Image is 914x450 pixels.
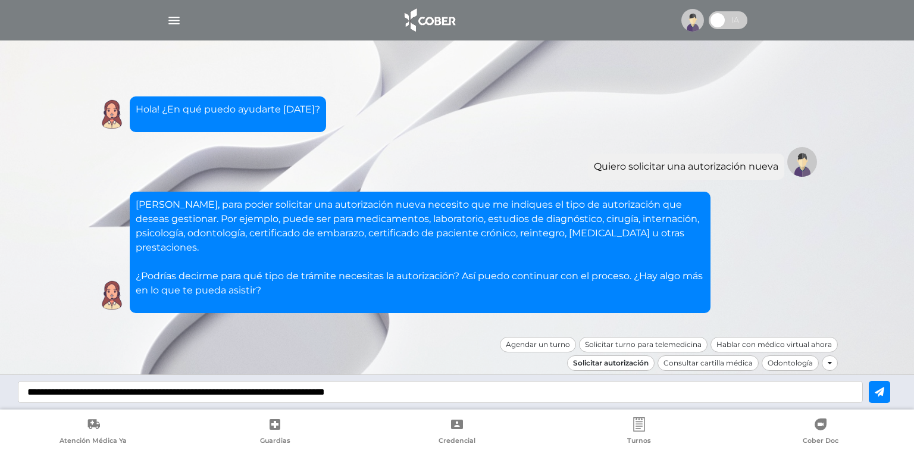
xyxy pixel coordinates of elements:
div: Solicitar autorización [567,355,655,371]
img: Cober IA [97,280,127,310]
p: [PERSON_NAME], para poder solicitar una autorización nueva necesito que me indiques el tipo de au... [136,198,705,298]
img: Cober_menu-lines-white.svg [167,13,181,28]
p: Hola! ¿En qué puedo ayudarte [DATE]? [136,102,320,117]
span: Cober Doc [803,436,838,447]
a: Credencial [366,417,548,448]
a: Guardias [184,417,367,448]
a: Cober Doc [730,417,912,448]
span: Turnos [627,436,651,447]
a: Atención Médica Ya [2,417,184,448]
img: Cober IA [97,99,127,129]
div: Odontología [762,355,819,371]
div: Consultar cartilla médica [658,355,759,371]
img: profile-placeholder.svg [681,9,704,32]
div: Hablar con médico virtual ahora [710,337,838,352]
div: Quiero solicitar una autorización nueva [594,160,778,174]
img: logo_cober_home-white.png [398,6,461,35]
span: Guardias [260,436,290,447]
div: Solicitar turno para telemedicina [579,337,708,352]
img: Tu imagen [787,147,817,177]
span: Atención Médica Ya [60,436,127,447]
span: Credencial [439,436,475,447]
a: Turnos [548,417,730,448]
div: Agendar un turno [500,337,576,352]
